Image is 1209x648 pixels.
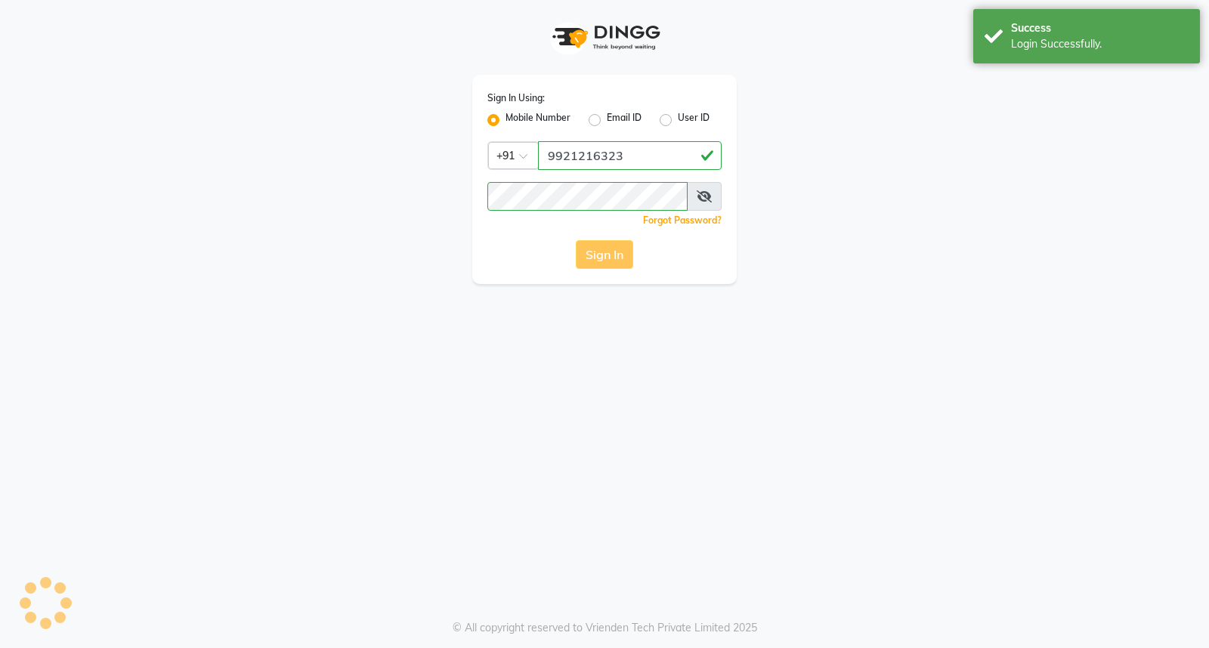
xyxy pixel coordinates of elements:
[544,15,665,60] img: logo1.svg
[487,182,688,211] input: Username
[678,111,710,129] label: User ID
[607,111,642,129] label: Email ID
[487,91,545,105] label: Sign In Using:
[643,214,722,226] a: Forgot Password?
[506,111,570,129] label: Mobile Number
[538,141,722,170] input: Username
[1011,36,1189,52] div: Login Successfully.
[1011,20,1189,36] div: Success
